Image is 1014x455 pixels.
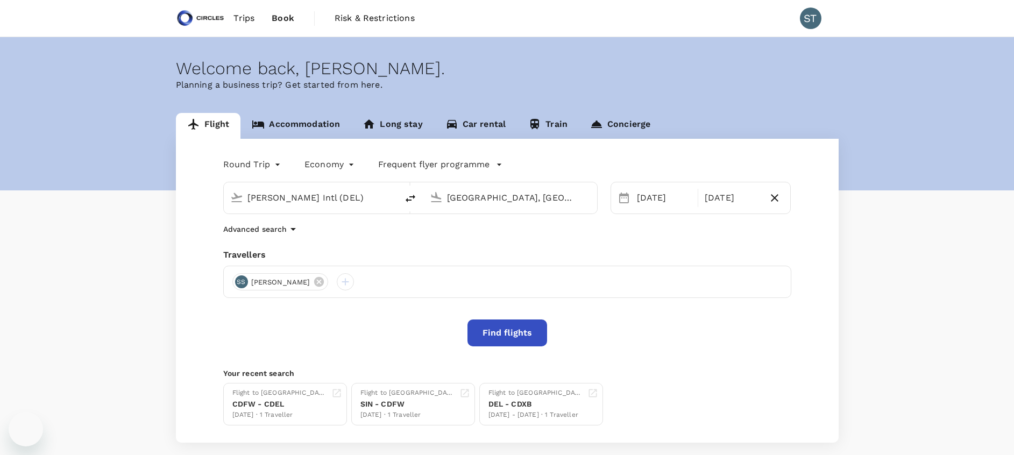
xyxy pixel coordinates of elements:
button: Frequent flyer programme [378,158,502,171]
input: Depart from [247,189,375,206]
div: Flight to [GEOGRAPHIC_DATA] [488,388,583,399]
img: Circles [176,6,225,30]
div: SIN - CDFW [360,399,455,410]
div: [DATE] · 1 Traveller [232,410,327,421]
p: Planning a business trip? Get started from here. [176,79,839,91]
div: Welcome back , [PERSON_NAME] . [176,59,839,79]
div: [DATE] [700,187,763,209]
a: Flight [176,113,241,139]
div: SS [235,275,248,288]
p: Frequent flyer programme [378,158,490,171]
button: delete [398,186,423,211]
input: Going to [447,189,575,206]
div: ST [800,8,821,29]
a: Accommodation [240,113,351,139]
button: Find flights [467,319,547,346]
a: Car rental [434,113,517,139]
div: Round Trip [223,156,283,173]
div: CDFW - CDEL [232,399,327,410]
div: SS[PERSON_NAME] [232,273,329,290]
button: Open [390,196,392,198]
div: [DATE] - [DATE] · 1 Traveller [488,410,583,421]
a: Concierge [579,113,662,139]
div: [DATE] [633,187,696,209]
button: Open [590,196,592,198]
iframe: Button to launch messaging window [9,412,43,446]
div: Flight to [GEOGRAPHIC_DATA] [232,388,327,399]
span: Trips [233,12,254,25]
div: [DATE] · 1 Traveller [360,410,455,421]
span: Risk & Restrictions [335,12,415,25]
div: Flight to [GEOGRAPHIC_DATA] [360,388,455,399]
div: DEL - CDXB [488,399,583,410]
a: Long stay [351,113,434,139]
button: Advanced search [223,223,300,236]
p: Advanced search [223,224,287,234]
div: Economy [304,156,357,173]
p: Your recent search [223,368,791,379]
span: [PERSON_NAME] [245,277,317,288]
a: Train [517,113,579,139]
span: Book [272,12,294,25]
div: Travellers [223,248,791,261]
